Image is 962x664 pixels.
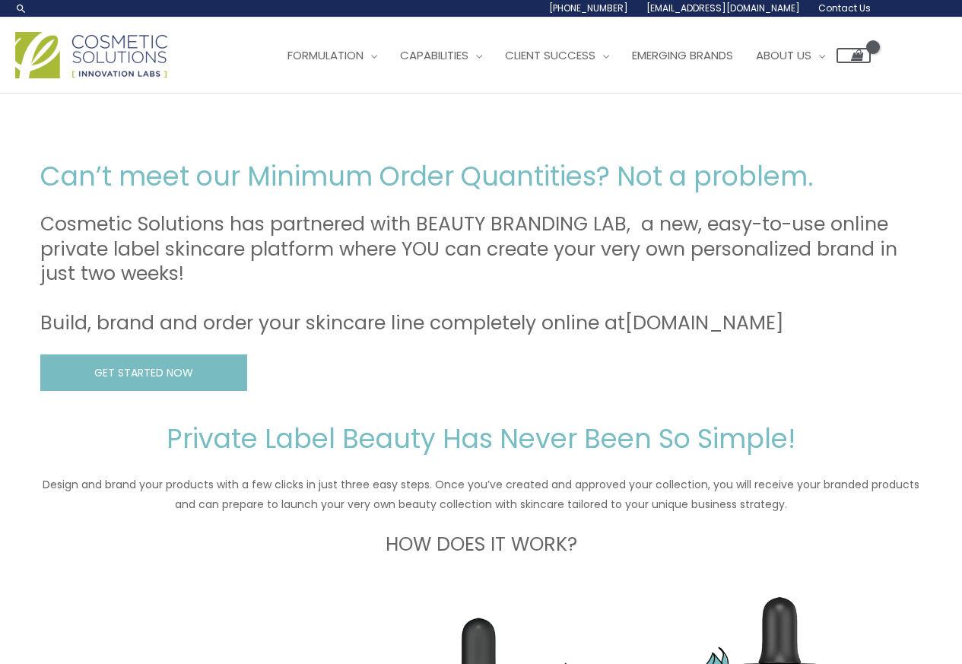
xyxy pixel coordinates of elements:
span: [PHONE_NUMBER] [549,2,628,14]
a: GET STARTED NOW [40,354,247,392]
span: Formulation [287,47,364,63]
a: About Us [745,33,837,78]
span: Emerging Brands [632,47,733,63]
span: Contact Us [818,2,871,14]
h3: Cosmetic Solutions has partnered with BEAUTY BRANDING LAB, a new, easy-to-use online private labe... [40,212,922,336]
span: Capabilities [400,47,468,63]
a: Formulation [276,33,389,78]
a: Capabilities [389,33,494,78]
a: Client Success [494,33,621,78]
span: [EMAIL_ADDRESS][DOMAIN_NAME] [646,2,800,14]
a: Search icon link [15,2,27,14]
span: About Us [756,47,811,63]
a: Emerging Brands [621,33,745,78]
a: [DOMAIN_NAME] [625,310,784,336]
h3: HOW DOES IT WORK? [40,532,922,558]
a: View Shopping Cart, empty [837,48,871,63]
img: Cosmetic Solutions Logo [15,32,167,78]
h2: Can’t meet our Minimum Order Quantities? Not a problem. [40,159,922,194]
p: Design and brand your products with a few clicks in just three easy steps. Once you’ve created an... [40,475,922,514]
h2: Private Label Beauty Has Never Been So Simple! [40,421,922,456]
span: Client Success [505,47,595,63]
nav: Site Navigation [265,33,871,78]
